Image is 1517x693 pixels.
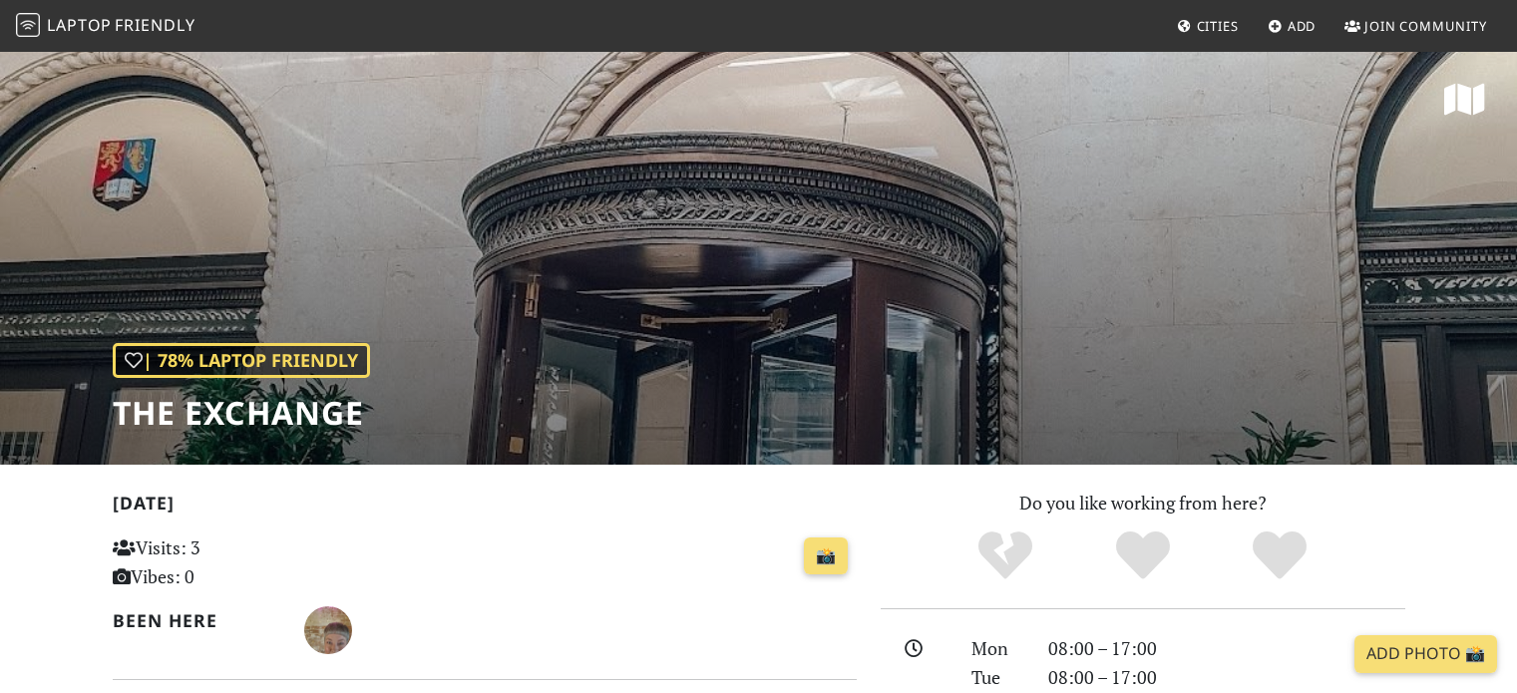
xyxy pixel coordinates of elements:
[804,537,848,575] a: 📸
[304,606,352,654] img: 4382-bryoney.jpg
[115,14,194,36] span: Friendly
[113,394,370,432] h1: The Exchange
[113,610,281,631] h2: Been here
[1197,17,1239,35] span: Cities
[1288,17,1317,35] span: Add
[881,489,1405,518] p: Do you like working from here?
[1074,528,1212,583] div: Yes
[1036,634,1417,663] div: 08:00 – 17:00
[1211,528,1348,583] div: Definitely!
[1169,8,1247,44] a: Cities
[16,13,40,37] img: LaptopFriendly
[16,9,195,44] a: LaptopFriendly LaptopFriendly
[304,616,352,640] span: Bryoney Cook
[113,493,857,521] h2: [DATE]
[959,663,1035,692] div: Tue
[1364,17,1487,35] span: Join Community
[1336,8,1495,44] a: Join Community
[47,14,112,36] span: Laptop
[959,634,1035,663] div: Mon
[113,343,370,378] div: | 78% Laptop Friendly
[937,528,1074,583] div: No
[1036,663,1417,692] div: 08:00 – 17:00
[1354,635,1497,673] a: Add Photo 📸
[1260,8,1325,44] a: Add
[113,533,345,591] p: Visits: 3 Vibes: 0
